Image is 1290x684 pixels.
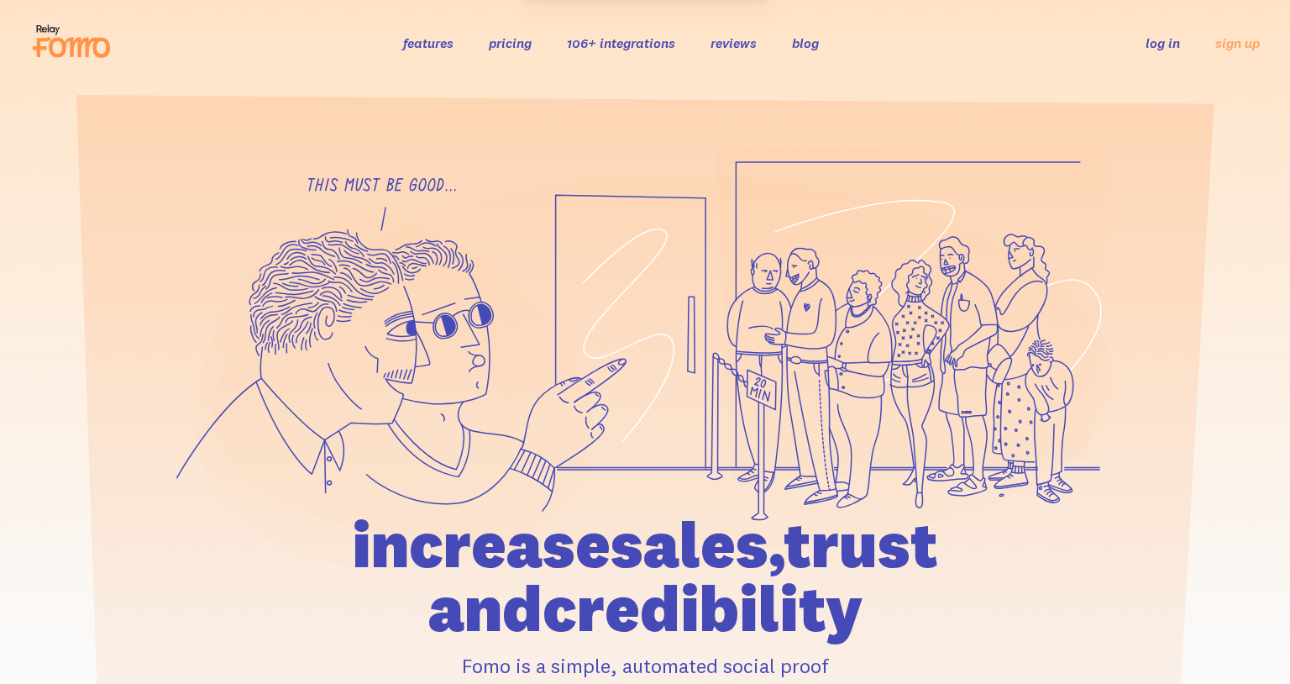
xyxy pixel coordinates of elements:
a: reviews [711,34,757,51]
h1: increase sales, trust and credibility [256,513,1034,640]
a: log in [1146,34,1180,51]
a: pricing [489,34,532,51]
a: blog [792,34,819,51]
a: sign up [1215,34,1260,52]
a: features [403,34,454,51]
a: 106+ integrations [567,34,675,51]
